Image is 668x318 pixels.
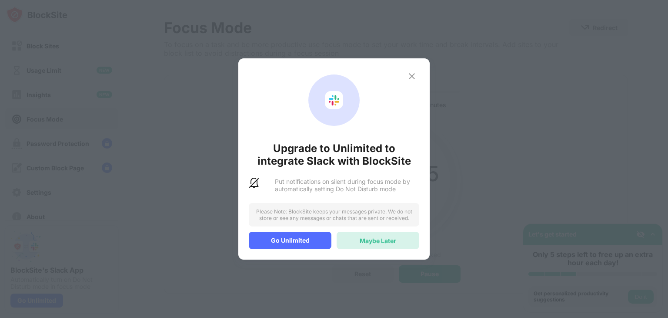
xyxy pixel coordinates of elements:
[275,178,419,193] div: Put notifications on silent during focus mode by automatically setting Do Not Disturb mode
[407,71,417,81] img: x-button.svg
[249,232,331,249] div: Go Unlimited
[249,142,419,167] div: Upgrade to Unlimited to integrate Slack with BlockSite
[249,178,259,188] img: slack-dnd-notifications.svg
[303,69,365,132] div: animation
[360,237,396,244] div: Maybe Later
[249,203,419,227] div: Please Note: BlockSite keeps your messages private. We do not store or see any messages or chats ...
